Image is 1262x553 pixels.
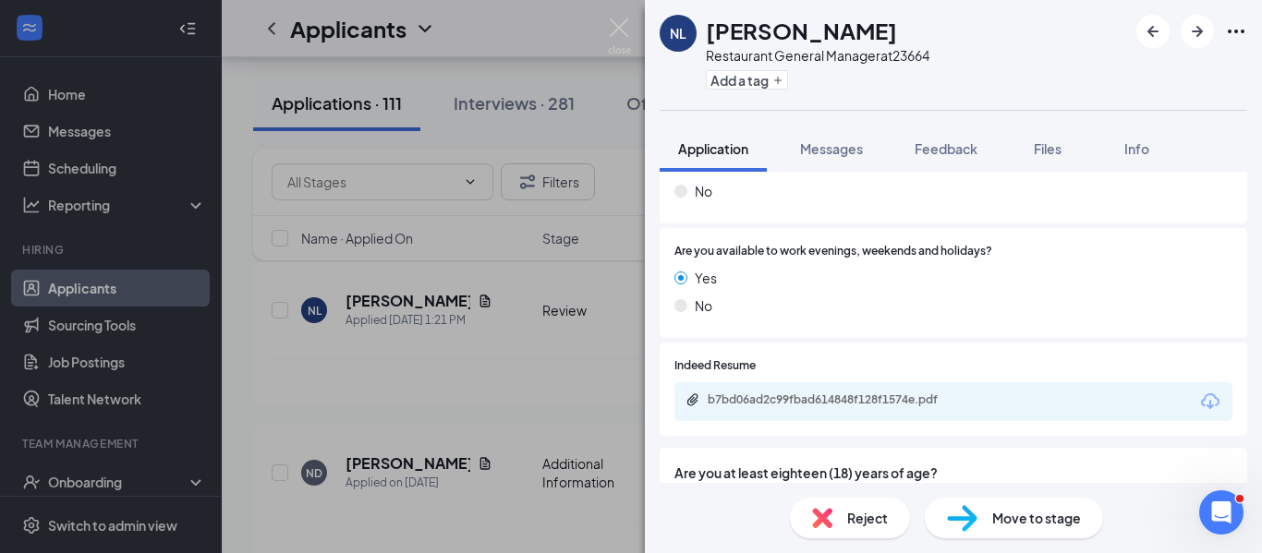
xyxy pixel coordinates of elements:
span: Info [1124,140,1149,157]
span: Are you available to work evenings, weekends and holidays? [674,243,992,260]
iframe: Intercom live chat [1199,490,1244,535]
button: PlusAdd a tag [706,70,788,90]
svg: ArrowRight [1186,20,1208,42]
span: Feedback [915,140,977,157]
div: NL [670,24,686,42]
span: Application [678,140,748,157]
svg: Paperclip [686,392,700,407]
svg: Ellipses [1225,20,1247,42]
div: b7bd06ad2c99fbad614848f128f1574e.pdf [708,392,966,407]
button: ArrowRight [1181,15,1214,48]
div: Restaurant General Manager at 23664 [706,46,929,65]
span: Files [1034,140,1062,157]
svg: ArrowLeftNew [1142,20,1164,42]
span: Indeed Resume [674,357,756,375]
button: ArrowLeftNew [1136,15,1170,48]
span: Messages [800,140,863,157]
svg: Download [1199,391,1221,413]
span: No [695,181,712,201]
span: No [695,295,712,316]
span: Move to stage [992,508,1081,528]
svg: Plus [772,75,783,86]
span: Yes [695,268,717,288]
span: Reject [847,508,888,528]
h1: [PERSON_NAME] [706,15,897,46]
span: Are you at least eighteen (18) years of age? [674,463,1232,483]
a: Paperclipb7bd06ad2c99fbad614848f128f1574e.pdf [686,392,985,410]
